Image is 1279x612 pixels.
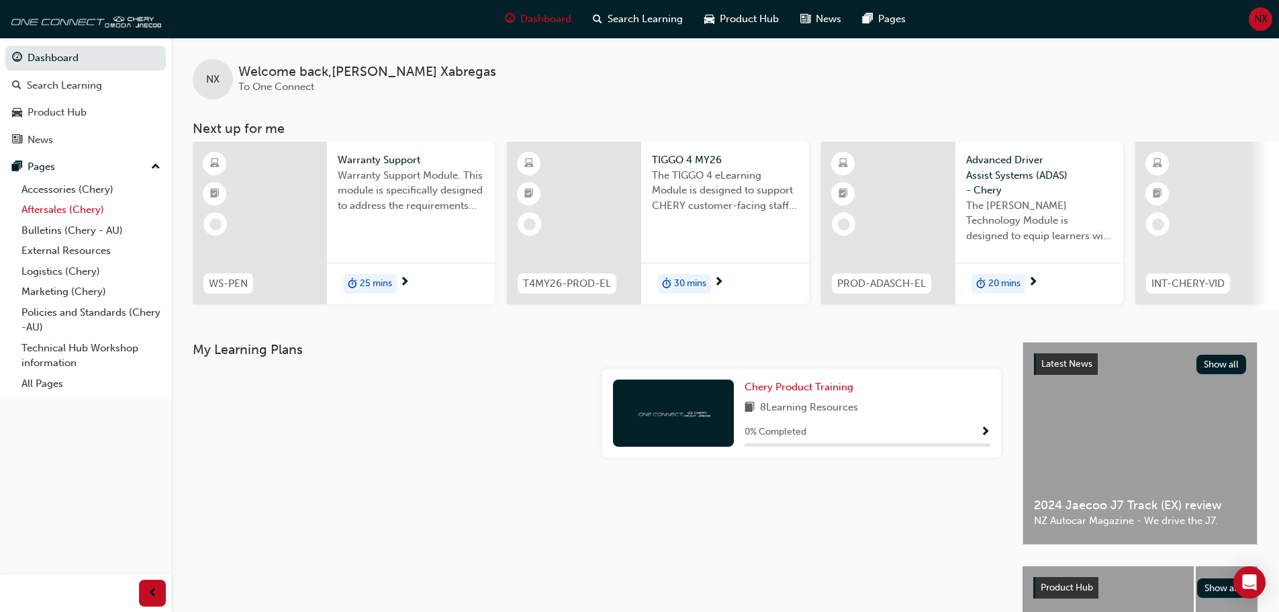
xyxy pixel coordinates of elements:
[674,276,706,292] span: 30 mins
[520,11,571,27] span: Dashboard
[16,338,166,374] a: Technical Hub Workshop information
[12,134,22,146] span: news-icon
[5,73,166,98] a: Search Learning
[5,43,166,155] button: DashboardSearch LearningProduct HubNews
[524,185,534,203] span: booktick-icon
[790,5,852,33] a: news-iconNews
[507,142,809,304] a: T4MY26-PROD-ELTIGGO 4 MY26The TIGGO 4 eLearning Module is designed to support CHERY customer-faci...
[1254,11,1268,27] span: NX
[399,277,410,289] span: next-icon
[1152,218,1164,230] span: learningRecordVerb_NONE-icon
[800,11,810,28] span: news-icon
[1151,276,1225,292] span: INT-CHERY-VID
[1153,185,1162,203] span: booktick-icon
[1249,7,1272,31] button: NX
[148,585,158,602] span: prev-icon
[839,185,848,203] span: booktick-icon
[338,168,484,214] span: Warranty Support Module. This module is specifically designed to address the requirements and pro...
[652,152,798,168] span: TIGGO 4 MY26
[1197,578,1247,598] button: Show all
[745,425,806,440] span: 0 % Completed
[27,78,102,93] div: Search Learning
[171,121,1279,136] h3: Next up for me
[7,5,161,32] img: oneconnect
[524,218,536,230] span: learningRecordVerb_NONE-icon
[652,168,798,214] span: The TIGGO 4 eLearning Module is designed to support CHERY customer-facing staff with the product ...
[193,342,1001,357] h3: My Learning Plans
[16,374,166,394] a: All Pages
[582,5,694,33] a: search-iconSearch Learning
[760,400,858,417] span: 8 Learning Resources
[1033,577,1247,599] a: Product HubShow all
[1233,566,1266,599] div: Open Intercom Messenger
[745,380,859,395] a: Chery Product Training
[338,152,484,168] span: Warranty Support
[360,276,392,292] span: 25 mins
[816,11,841,27] span: News
[28,132,53,148] div: News
[593,11,602,28] span: search-icon
[1041,358,1092,369] span: Latest News
[714,277,724,289] span: next-icon
[821,142,1123,304] a: PROD-ADASCH-ELAdvanced Driver Assist Systems (ADAS) - CheryThe [PERSON_NAME] Technology Module is...
[1153,155,1162,173] span: learningResourceType_ELEARNING-icon
[5,100,166,125] a: Product Hub
[662,275,671,293] span: duration-icon
[1034,513,1246,529] span: NZ Autocar Magazine - We drive the J7.
[1041,582,1093,593] span: Product Hub
[16,261,166,282] a: Logistics (Chery)
[5,46,166,71] a: Dashboard
[238,64,496,80] span: Welcome back , [PERSON_NAME] Xabregas
[348,275,357,293] span: duration-icon
[505,11,515,28] span: guage-icon
[1034,353,1246,375] a: Latest NewsShow all
[16,179,166,200] a: Accessories (Chery)
[838,218,850,230] span: learningRecordVerb_NONE-icon
[238,81,314,93] span: To One Connect
[745,400,755,417] span: book-icon
[636,406,710,419] img: oneconnect
[980,427,990,439] span: Show Progress
[1034,498,1246,513] span: 2024 Jaecoo J7 Track (EX) review
[704,11,714,28] span: car-icon
[16,241,166,261] a: External Resources
[16,302,166,338] a: Policies and Standards (Chery -AU)
[608,11,683,27] span: Search Learning
[694,5,790,33] a: car-iconProduct Hub
[837,276,926,292] span: PROD-ADASCH-EL
[16,220,166,241] a: Bulletins (Chery - AU)
[28,159,55,175] div: Pages
[209,276,248,292] span: WS-PEN
[1023,342,1258,545] a: Latest NewsShow all2024 Jaecoo J7 Track (EX) reviewNZ Autocar Magazine - We drive the J7.
[966,152,1112,198] span: Advanced Driver Assist Systems (ADAS) - Chery
[980,424,990,441] button: Show Progress
[209,218,222,230] span: learningRecordVerb_NONE-icon
[494,5,582,33] a: guage-iconDashboard
[1196,355,1247,374] button: Show all
[852,5,916,33] a: pages-iconPages
[5,128,166,152] a: News
[5,155,166,179] button: Pages
[523,276,611,292] span: T4MY26-PROD-EL
[151,159,160,176] span: up-icon
[745,381,853,393] span: Chery Product Training
[863,11,873,28] span: pages-icon
[193,142,495,304] a: WS-PENWarranty SupportWarranty Support Module. This module is specifically designed to address th...
[28,105,87,120] div: Product Hub
[839,155,848,173] span: learningResourceType_ELEARNING-icon
[988,276,1021,292] span: 20 mins
[12,161,22,173] span: pages-icon
[878,11,906,27] span: Pages
[210,185,220,203] span: booktick-icon
[976,275,986,293] span: duration-icon
[12,52,22,64] span: guage-icon
[12,107,22,119] span: car-icon
[16,200,166,220] a: Aftersales (Chery)
[210,155,220,173] span: learningResourceType_ELEARNING-icon
[524,155,534,173] span: learningResourceType_ELEARNING-icon
[966,198,1112,244] span: The [PERSON_NAME] Technology Module is designed to equip learners with essential knowledge about ...
[12,80,21,92] span: search-icon
[1028,277,1038,289] span: next-icon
